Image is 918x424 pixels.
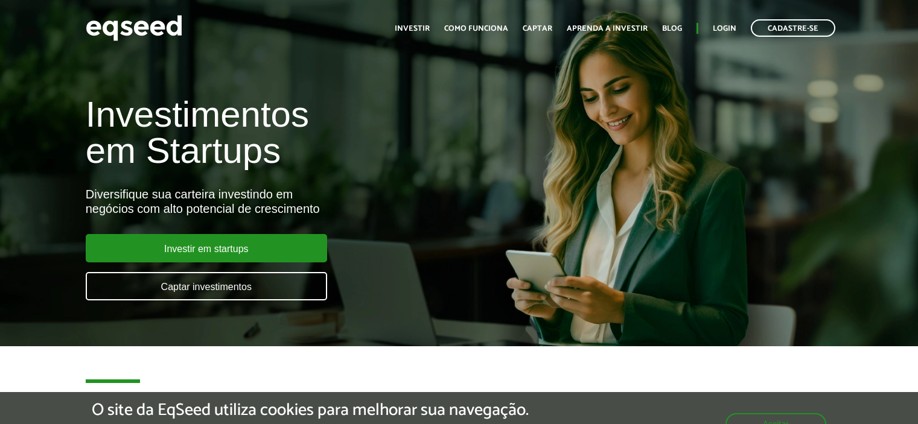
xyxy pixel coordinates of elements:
img: EqSeed [86,12,182,44]
h1: Investimentos em Startups [86,97,527,169]
a: Cadastre-se [751,19,835,37]
a: Investir [395,25,430,33]
a: Blog [662,25,682,33]
h5: O site da EqSeed utiliza cookies para melhorar sua navegação. [92,401,529,420]
div: Diversifique sua carteira investindo em negócios com alto potencial de crescimento [86,187,527,216]
a: Investir em startups [86,234,327,262]
a: Login [713,25,736,33]
a: Captar [523,25,552,33]
a: Captar investimentos [86,272,327,300]
a: Aprenda a investir [567,25,648,33]
a: Como funciona [444,25,508,33]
